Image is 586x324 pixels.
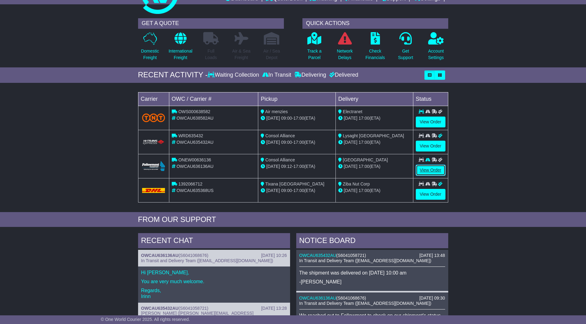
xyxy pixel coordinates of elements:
[299,296,336,301] a: OWCAU636136AU
[178,181,202,186] span: 1392066712
[141,270,287,275] p: Hi [PERSON_NAME],
[281,116,292,121] span: 09:00
[299,258,432,263] span: In Transit and Delivery Team ([EMAIL_ADDRESS][DOMAIN_NAME])
[141,48,159,61] p: Domestic Freight
[359,116,369,121] span: 17:00
[359,140,369,145] span: 17:00
[141,253,287,258] div: ( )
[344,188,357,193] span: [DATE]
[307,48,322,61] p: Track a Parcel
[338,115,411,121] div: (ETA)
[176,164,213,169] span: OWCAU636136AU
[138,233,290,250] div: RECENT CHAT
[180,306,207,311] span: S6041058721
[343,157,388,162] span: [GEOGRAPHIC_DATA]
[281,164,292,169] span: 09:12
[261,187,333,194] div: - (ETA)
[416,141,445,151] a: View Order
[338,139,411,146] div: (ETA)
[398,32,413,64] a: GetSupport
[266,164,280,169] span: [DATE]
[261,253,287,258] div: [DATE] 10:26
[338,187,411,194] div: (ETA)
[281,188,292,193] span: 09:00
[141,306,179,311] a: OWCAU635432AU
[365,48,385,61] p: Check Financials
[258,92,336,106] td: Pickup
[265,109,288,114] span: Air menzies
[416,117,445,127] a: View Order
[208,72,260,79] div: Waiting Collection
[293,164,304,169] span: 17:00
[142,139,165,145] img: HiTrans.png
[299,253,336,258] a: OWCAU635432AU
[266,188,280,193] span: [DATE]
[344,116,357,121] span: [DATE]
[138,18,284,29] div: GET A QUOTE
[261,139,333,146] div: - (ETA)
[281,140,292,145] span: 09:00
[142,188,165,193] img: DHL.png
[263,48,280,61] p: Air / Sea Depot
[178,157,211,162] span: ONEW00636136
[203,48,219,61] p: Full Loads
[141,258,273,263] span: In Transit and Delivery Team ([EMAIL_ADDRESS][DOMAIN_NAME])
[343,109,362,114] span: Electranet
[299,270,445,276] p: The shipment was delivered on [DATE] 10:00 am
[328,72,358,79] div: Delivered
[261,72,293,79] div: In Transit
[302,18,448,29] div: QUICK ACTIONS
[141,279,287,284] p: You are very much welcome.
[343,133,404,138] span: Lysaght [GEOGRAPHIC_DATA]
[178,109,210,114] span: OWS000638582
[141,288,287,299] p: Regards, Irinn
[138,92,169,106] td: Carrier
[266,116,280,121] span: [DATE]
[337,48,352,61] p: Network Delays
[293,188,304,193] span: 17:00
[232,48,251,61] p: Air & Sea Freight
[307,32,322,64] a: Track aParcel
[336,32,353,64] a: NetworkDelays
[266,140,280,145] span: [DATE]
[141,311,254,321] span: [PERSON_NAME] ([PERSON_NAME][EMAIL_ADDRESS][PERSON_NAME][DOMAIN_NAME])
[428,32,444,64] a: AccountSettings
[141,32,159,64] a: DomesticFreight
[338,296,365,301] span: S6041068676
[359,164,369,169] span: 17:00
[338,253,365,258] span: S6041058721
[416,165,445,176] a: View Order
[169,48,192,61] p: International Freight
[138,70,208,79] div: RECENT ACTIVITY -
[299,253,445,258] div: ( )
[176,188,213,193] span: OWCAU635368US
[299,279,445,285] p: -[PERSON_NAME]
[261,115,333,121] div: - (ETA)
[261,306,287,311] div: [DATE] 13:28
[265,133,295,138] span: Consol Alliance
[265,181,324,186] span: Tixana [GEOGRAPHIC_DATA]
[359,188,369,193] span: 17:00
[265,157,295,162] span: Consol Alliance
[365,32,385,64] a: CheckFinancials
[299,296,445,301] div: ( )
[338,163,411,170] div: (ETA)
[344,140,357,145] span: [DATE]
[168,32,193,64] a: InternationalFreight
[428,48,444,61] p: Account Settings
[180,253,207,258] span: S6041068676
[293,116,304,121] span: 17:00
[296,233,448,250] div: NOTICE BOARD
[335,92,413,106] td: Delivery
[343,181,370,186] span: Ziba Nut Corp
[293,140,304,145] span: 17:00
[101,317,190,322] span: © One World Courier 2025. All rights reserved.
[419,296,445,301] div: [DATE] 09:30
[176,140,213,145] span: OWCAU635432AU
[169,92,258,106] td: OWC / Carrier #
[176,116,213,121] span: OWCAU638582AU
[141,306,287,311] div: ( )
[178,133,203,138] span: WRD635432
[138,215,448,224] div: FROM OUR SUPPORT
[344,164,357,169] span: [DATE]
